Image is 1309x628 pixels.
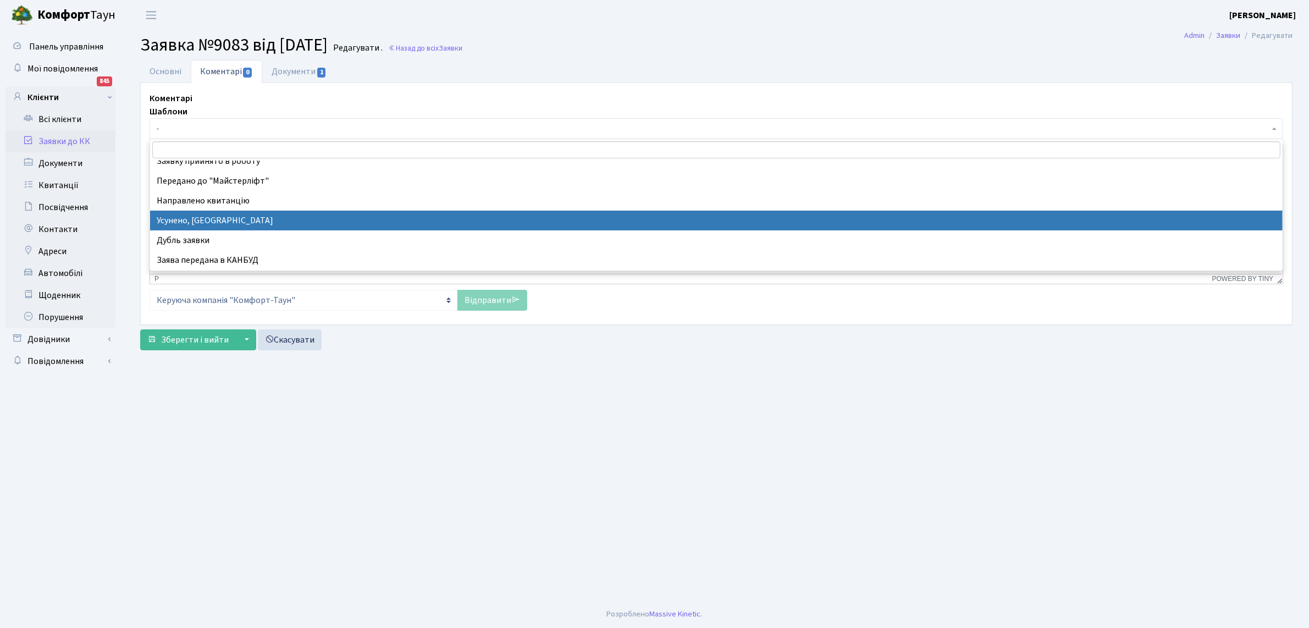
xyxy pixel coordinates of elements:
span: - [157,123,1269,134]
li: Заявку прийнято в роботу [150,151,1283,171]
a: Посвідчення [5,196,115,218]
a: Повідомлення [5,350,115,372]
img: logo.png [11,4,33,26]
a: Адреси [5,240,115,262]
button: Зберегти і вийти [140,329,236,350]
div: Resize [1273,274,1283,284]
body: Rich Text Area. Press ALT-0 for help. [9,9,1124,21]
button: Переключити навігацію [137,6,165,24]
a: Довідники [5,328,115,350]
a: Клієнти [5,86,115,108]
li: Заява передана в КАНБУД [150,250,1283,270]
a: Порушення [5,306,115,328]
a: Основні [140,60,191,83]
label: Коментарі [150,92,192,105]
span: Зберегти і вийти [161,334,229,346]
a: Admin [1184,30,1205,41]
a: Назад до всіхЗаявки [388,43,462,53]
a: Контакти [5,218,115,240]
a: Massive Kinetic [650,608,701,620]
li: Усунено, [GEOGRAPHIC_DATA] [150,211,1283,230]
small: Редагувати . [331,43,383,53]
a: Заявки до КК [5,130,115,152]
b: Комфорт [37,6,90,24]
li: Редагувати [1240,30,1293,42]
a: Powered by Tiny [1212,275,1274,283]
a: Скасувати [258,329,322,350]
a: Документи [5,152,115,174]
a: Документи [262,60,336,83]
li: Направлено квитанцію [150,191,1283,211]
span: - [150,118,1283,139]
a: Щоденник [5,284,115,306]
span: Таун [37,6,115,25]
label: Шаблони [150,105,187,118]
li: Таку послугу не надаємо [150,270,1283,290]
a: [PERSON_NAME] [1229,9,1296,22]
div: 845 [97,76,112,86]
a: Заявки [1216,30,1240,41]
a: Мої повідомлення845 [5,58,115,80]
a: Коментарі [191,60,262,83]
span: Заявки [439,43,462,53]
span: Панель управління [29,41,103,53]
span: 1 [317,68,326,78]
li: Передано до "Майстерліфт" [150,171,1283,191]
span: Заявка №9083 від [DATE] [140,32,328,58]
b: [PERSON_NAME] [1229,9,1296,21]
nav: breadcrumb [1168,24,1309,47]
a: Квитанції [5,174,115,196]
a: Панель управління [5,36,115,58]
li: Дубль заявки [150,230,1283,250]
div: Розроблено . [607,608,703,620]
div: p [154,275,159,283]
a: Автомобілі [5,262,115,284]
a: Всі клієнти [5,108,115,130]
span: Мої повідомлення [27,63,98,75]
span: 0 [243,68,252,78]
